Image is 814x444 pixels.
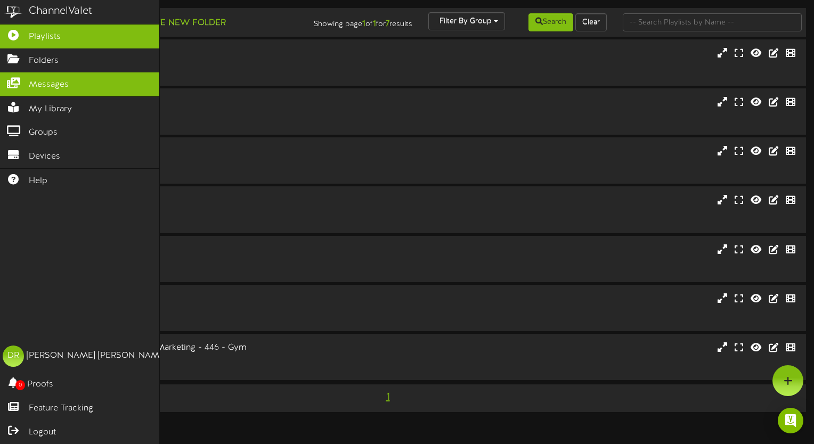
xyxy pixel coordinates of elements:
strong: 7 [386,19,389,29]
strong: 1 [373,19,376,29]
div: DR [3,346,24,367]
input: -- Search Playlists by Name -- [623,13,802,31]
button: Clear [575,13,607,31]
div: # 8539 [43,314,348,323]
div: Open Intercom Messenger [778,408,803,433]
div: Showing page of for results [290,12,420,30]
div: Equipment Room [43,145,348,158]
div: Landscape ( 16:9 ) [43,60,348,69]
div: Landscape ( 16:9 ) [43,109,348,118]
div: Change Room [43,96,348,109]
div: # 8536 [43,69,348,78]
div: Locker Room [43,194,348,207]
div: Landscape ( 16:9 ) [43,158,348,167]
div: # 8540 [43,167,348,176]
span: Messages [29,79,69,91]
div: Landscape ( 16:9 ) [43,207,348,216]
div: # 8532 [43,118,348,127]
div: Landscape ( 16:9 ) [43,354,348,363]
span: 0 [15,380,25,390]
div: Players Lounge [43,293,348,305]
span: Help [29,175,47,187]
span: Proofs [27,379,53,391]
div: Landscape ( 16:9 ) [43,256,348,265]
span: Groups [29,127,58,139]
div: Landscape ( 16:9 ) [43,305,348,314]
strong: 1 [362,19,365,29]
span: Feature Tracking [29,402,93,415]
div: [PERSON_NAME] [PERSON_NAME] [27,350,167,362]
div: Practice Center - 2665 - Marketing - 446 - Gym [43,342,348,354]
span: Devices [29,151,60,163]
span: Logout [29,426,56,439]
span: Playlists [29,31,61,43]
button: Filter By Group [428,12,505,30]
div: # 8534 [43,216,348,225]
span: 1 [384,391,393,403]
button: Search [528,13,573,31]
div: Assistant Coaches Room [43,47,348,60]
div: ChannelValet [29,4,92,19]
div: # 8530 [43,265,348,274]
div: # 2101 [43,363,348,372]
span: Folders [29,55,59,67]
span: My Library [29,103,72,116]
div: Medical Room [43,244,348,256]
button: Create New Folder [123,17,229,30]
